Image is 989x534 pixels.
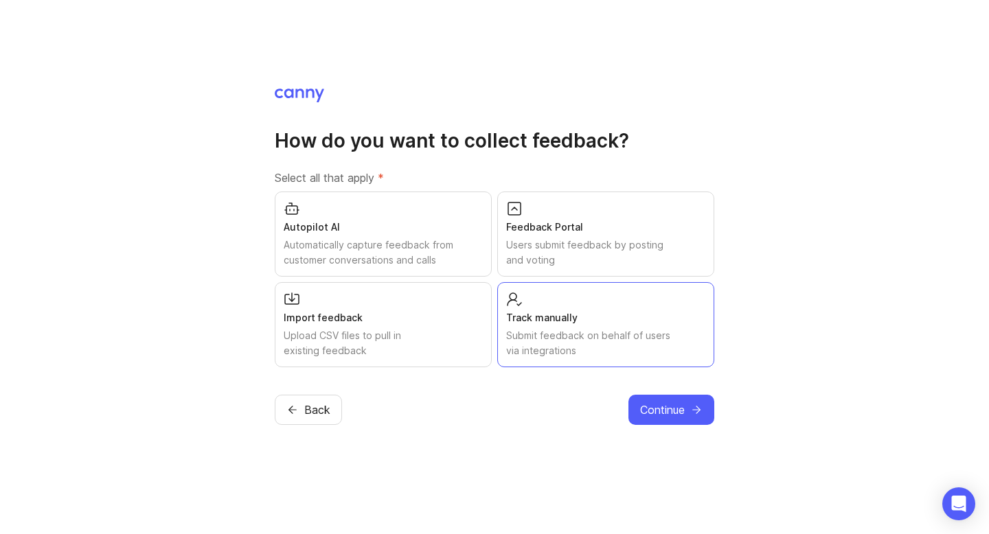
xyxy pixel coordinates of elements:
[497,191,714,277] button: Feedback PortalUsers submit feedback by posting and voting
[284,237,483,268] div: Automatically capture feedback from customer conversations and calls
[284,220,483,235] div: Autopilot AI
[275,128,714,153] h1: How do you want to collect feedback?
[275,170,714,186] label: Select all that apply
[506,237,705,268] div: Users submit feedback by posting and voting
[628,395,714,425] button: Continue
[304,402,330,418] span: Back
[942,487,975,520] div: Open Intercom Messenger
[284,310,483,325] div: Import feedback
[640,402,685,418] span: Continue
[275,282,492,367] button: Import feedbackUpload CSV files to pull in existing feedback
[275,191,492,277] button: Autopilot AIAutomatically capture feedback from customer conversations and calls
[506,328,705,358] div: Submit feedback on behalf of users via integrations
[506,220,705,235] div: Feedback Portal
[275,395,342,425] button: Back
[497,282,714,367] button: Track manuallySubmit feedback on behalf of users via integrations
[284,328,483,358] div: Upload CSV files to pull in existing feedback
[506,310,705,325] div: Track manually
[275,89,324,102] img: Canny Home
